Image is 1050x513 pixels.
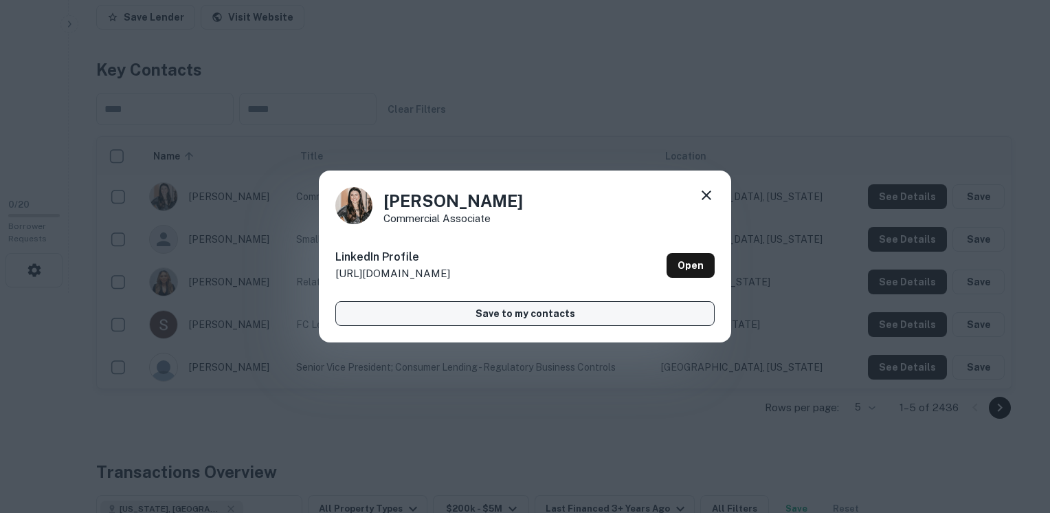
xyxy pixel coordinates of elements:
[383,188,523,213] h4: [PERSON_NAME]
[667,253,715,278] a: Open
[335,187,372,224] img: 1551242951802
[981,403,1050,469] iframe: Chat Widget
[335,301,715,326] button: Save to my contacts
[383,213,523,223] p: Commercial Associate
[335,249,450,265] h6: LinkedIn Profile
[335,265,450,282] p: [URL][DOMAIN_NAME]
